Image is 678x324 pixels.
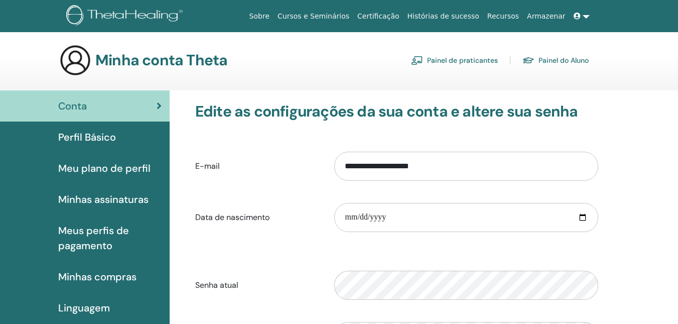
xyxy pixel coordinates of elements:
a: Painel de praticantes [411,52,498,68]
a: Sobre [245,7,274,26]
a: Histórias de sucesso [403,7,483,26]
img: graduation-cap.svg [522,56,534,65]
label: E-mail [188,157,327,176]
a: Recursos [483,7,523,26]
a: Painel do Aluno [522,52,589,68]
img: chalkboard-teacher.svg [411,56,423,65]
span: Minhas compras [58,269,137,284]
img: generic-user-icon.jpg [59,44,91,76]
span: Meu plano de perfil [58,161,151,176]
span: Meus perfis de pagamento [58,223,162,253]
h3: Minha conta Theta [95,51,227,69]
a: Armazenar [523,7,569,26]
span: Perfil Básico [58,130,116,145]
label: Senha atual [188,276,327,295]
span: Linguagem [58,300,110,315]
a: Certificação [353,7,403,26]
span: Minhas assinaturas [58,192,149,207]
h3: Edite as configurações da sua conta e altere sua senha [195,102,598,121]
img: logo.png [66,5,186,28]
a: Cursos e Seminários [274,7,353,26]
span: Conta [58,98,87,114]
label: Data de nascimento [188,208,327,227]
